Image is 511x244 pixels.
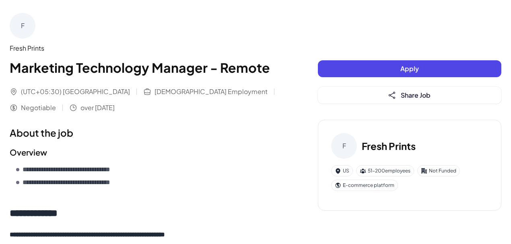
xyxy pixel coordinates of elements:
div: Fresh Prints [10,43,286,53]
div: E-commerce platform [331,180,398,191]
div: Not Funded [417,165,460,176]
div: F [10,13,35,39]
h3: Fresh Prints [362,139,416,153]
h2: Overview [10,146,286,158]
span: (UTC+05:30) [GEOGRAPHIC_DATA] [21,87,130,96]
div: US [331,165,353,176]
span: over [DATE] [80,103,115,113]
h1: About the job [10,125,286,140]
span: [DEMOGRAPHIC_DATA] Employment [155,87,268,96]
div: F [331,133,357,159]
button: Share Job [318,87,501,104]
span: Apply [400,64,419,73]
h1: Marketing Technology Manager - Remote [10,58,286,77]
div: 51-200 employees [356,165,414,176]
span: Negotiable [21,103,56,113]
span: Share Job [401,91,431,99]
button: Apply [318,60,501,77]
